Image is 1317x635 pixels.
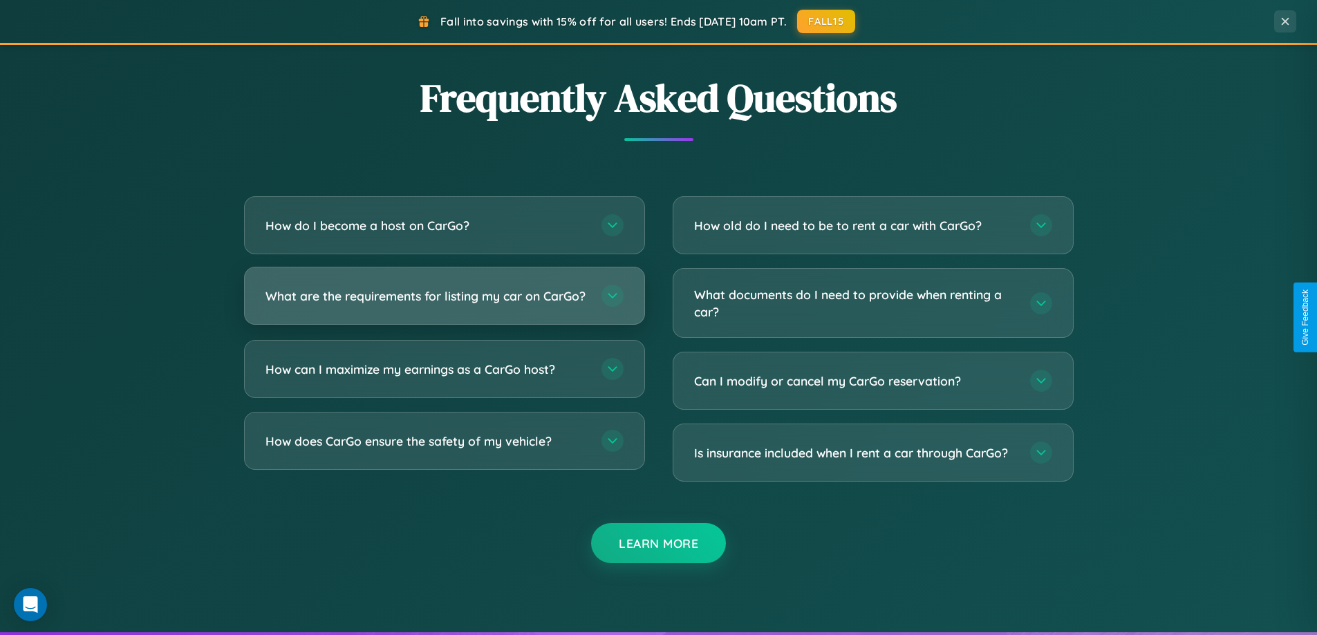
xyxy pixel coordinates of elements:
h3: How does CarGo ensure the safety of my vehicle? [265,433,588,450]
h3: How can I maximize my earnings as a CarGo host? [265,361,588,378]
button: FALL15 [797,10,855,33]
h3: What are the requirements for listing my car on CarGo? [265,287,588,305]
div: Open Intercom Messenger [14,588,47,621]
button: Learn More [591,523,726,563]
span: Fall into savings with 15% off for all users! Ends [DATE] 10am PT. [440,15,787,28]
h3: What documents do I need to provide when renting a car? [694,286,1016,320]
h3: How do I become a host on CarGo? [265,217,588,234]
h3: How old do I need to be to rent a car with CarGo? [694,217,1016,234]
h2: Frequently Asked Questions [244,71,1074,124]
div: Give Feedback [1300,290,1310,345]
h3: Can I modify or cancel my CarGo reservation? [694,372,1016,390]
h3: Is insurance included when I rent a car through CarGo? [694,444,1016,462]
